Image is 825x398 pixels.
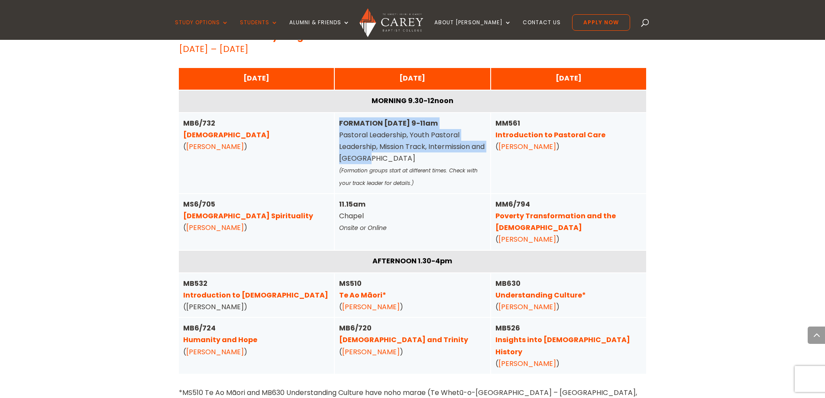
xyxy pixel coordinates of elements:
[498,234,556,244] a: [PERSON_NAME]
[186,142,244,152] a: [PERSON_NAME]
[339,198,486,234] div: Chapel
[186,347,244,357] a: [PERSON_NAME]
[183,117,330,153] div: ( )
[498,359,556,369] a: [PERSON_NAME]
[183,211,313,221] a: [DEMOGRAPHIC_DATA] Spirituality
[183,278,330,313] div: ([PERSON_NAME])
[495,290,586,300] a: Understanding Culture*
[339,167,478,186] em: (Formation groups start at different times. Check with your track leader for details.)
[183,118,270,140] strong: MB6/732
[495,198,642,246] div: ( )
[183,278,328,300] strong: MB532
[183,323,257,345] strong: MB6/724
[498,302,556,312] a: [PERSON_NAME]
[495,322,642,369] div: ( )
[183,198,330,234] div: ( )
[240,19,278,40] a: Students
[495,117,642,153] div: ( )
[523,19,561,40] a: Contact Us
[175,19,229,40] a: Study Options
[179,31,647,55] p: [DATE] – [DATE]
[342,302,400,312] a: [PERSON_NAME]
[495,199,616,233] strong: MM6/794
[339,72,486,84] div: [DATE]
[183,290,328,300] a: Introduction to [DEMOGRAPHIC_DATA]
[289,19,350,40] a: Alumni & Friends
[495,211,616,233] a: Poverty Transformation and the [DEMOGRAPHIC_DATA]
[339,117,486,189] div: Pastoral Leadership, Youth Pastoral Leadership, Mission Track, Intermission and [GEOGRAPHIC_DATA]
[339,278,386,300] strong: MS510
[359,8,423,37] img: Carey Baptist College
[434,19,511,40] a: About [PERSON_NAME]
[495,72,642,84] div: [DATE]
[339,322,486,358] div: ( )
[339,290,386,300] a: Te Ao Māori*
[339,199,366,209] strong: 11.15am
[372,96,453,106] strong: MORNING 9.30-12noon
[183,322,330,358] div: ( )
[339,323,468,345] strong: MB6/720
[183,130,270,140] a: [DEMOGRAPHIC_DATA]
[183,72,330,84] div: [DATE]
[495,335,630,356] a: Insights into [DEMOGRAPHIC_DATA] History
[495,323,630,356] strong: MB526
[339,278,486,313] div: ( )
[372,256,452,266] strong: AFTERNOON 1.30-4pm
[183,199,313,221] strong: MS6/705
[495,278,642,313] div: ( )
[342,347,400,357] a: [PERSON_NAME]
[495,118,605,140] strong: MM561
[572,14,630,31] a: Apply Now
[498,142,556,152] a: [PERSON_NAME]
[495,130,605,140] a: Introduction to Pastoral Care
[339,223,387,232] em: Onsite or Online
[339,335,468,345] a: [DEMOGRAPHIC_DATA] and Trinity
[186,223,244,233] a: [PERSON_NAME]
[339,118,438,128] strong: FORMATION [DATE] 9-11am
[183,335,257,345] a: Humanity and Hope
[495,278,586,300] strong: MB630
